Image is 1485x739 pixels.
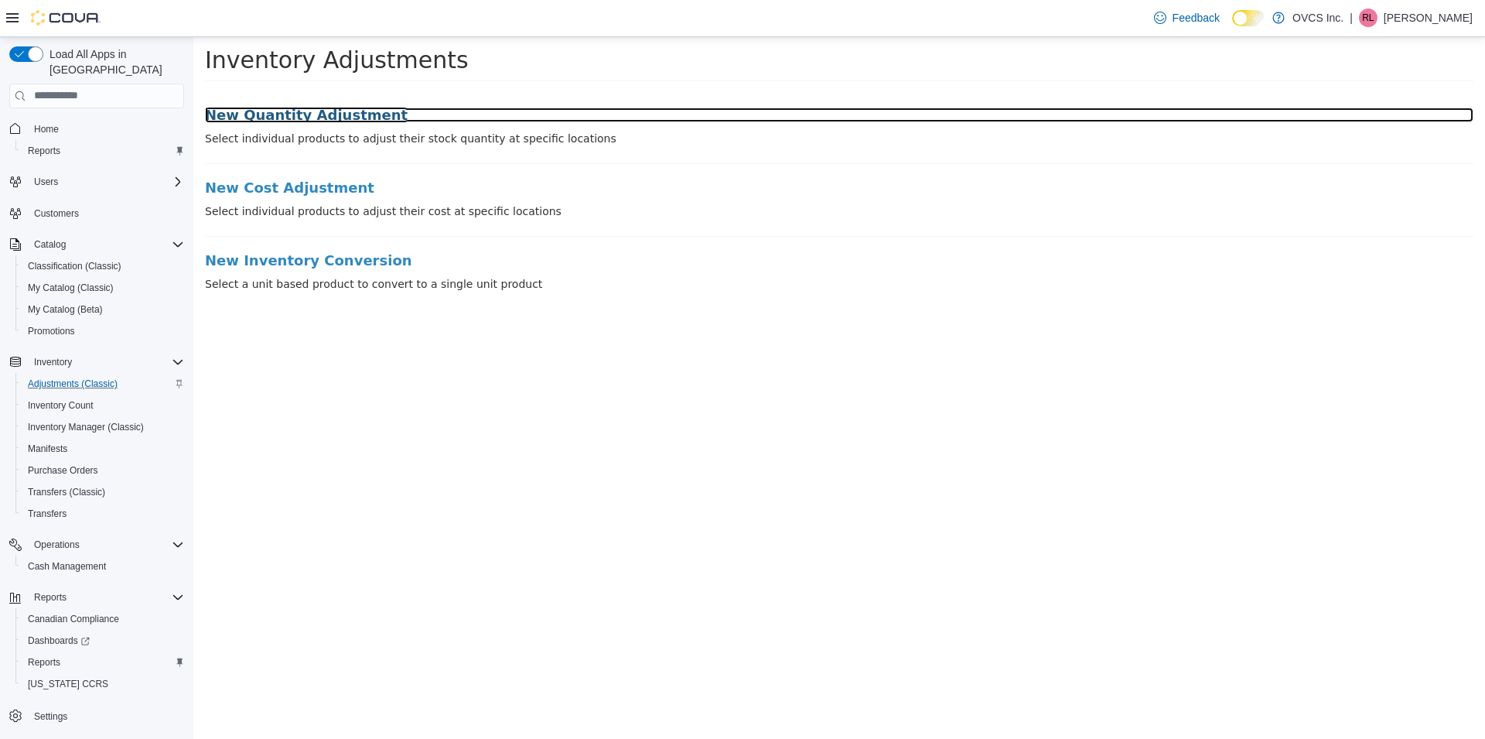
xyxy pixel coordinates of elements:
[28,204,85,223] a: Customers
[12,166,1280,183] p: Select individual products to adjust their cost at specific locations
[3,234,190,255] button: Catalog
[22,257,184,275] span: Classification (Classic)
[28,421,144,433] span: Inventory Manager (Classic)
[1359,9,1377,27] div: Ryan Labelle
[15,608,190,630] button: Canadian Compliance
[28,656,60,669] span: Reports
[28,707,73,726] a: Settings
[3,202,190,224] button: Customers
[1384,9,1473,27] p: [PERSON_NAME]
[22,440,184,458] span: Manifests
[1362,9,1374,27] span: RL
[1148,2,1226,33] a: Feedback
[3,118,190,140] button: Home
[3,171,190,193] button: Users
[22,322,184,340] span: Promotions
[34,176,58,188] span: Users
[15,395,190,416] button: Inventory Count
[1292,9,1343,27] p: OVCS Inc.
[15,299,190,320] button: My Catalog (Beta)
[34,356,72,368] span: Inventory
[22,483,184,501] span: Transfers (Classic)
[15,416,190,438] button: Inventory Manager (Classic)
[28,464,98,477] span: Purchase Orders
[15,556,190,577] button: Cash Management
[3,534,190,556] button: Operations
[28,173,184,191] span: Users
[12,216,1280,231] a: New Inventory Conversion
[28,613,119,625] span: Canadian Compliance
[15,255,190,277] button: Classification (Classic)
[15,630,190,652] a: Dashboards
[28,588,184,607] span: Reports
[15,460,190,481] button: Purchase Orders
[22,505,73,523] a: Transfers
[28,378,118,390] span: Adjustments (Classic)
[22,142,67,160] a: Reports
[15,652,190,673] button: Reports
[28,260,121,272] span: Classification (Classic)
[15,373,190,395] button: Adjustments (Classic)
[34,238,66,251] span: Catalog
[28,535,86,554] button: Operations
[28,535,184,554] span: Operations
[12,9,275,36] span: Inventory Adjustments
[22,440,73,458] a: Manifests
[22,396,184,415] span: Inventory Count
[22,675,114,693] a: [US_STATE] CCRS
[22,653,184,672] span: Reports
[1232,26,1233,27] span: Dark Mode
[22,653,67,672] a: Reports
[22,610,125,628] a: Canadian Compliance
[15,140,190,162] button: Reports
[15,673,190,695] button: [US_STATE] CCRS
[28,399,94,412] span: Inventory Count
[28,145,60,157] span: Reports
[22,279,184,297] span: My Catalog (Classic)
[12,143,1280,159] h3: New Cost Adjustment
[22,631,184,650] span: Dashboards
[22,300,184,319] span: My Catalog (Beta)
[1173,10,1220,26] span: Feedback
[34,539,80,551] span: Operations
[15,277,190,299] button: My Catalog (Classic)
[22,418,150,436] a: Inventory Manager (Classic)
[12,239,1280,255] p: Select a unit based product to convert to a single unit product
[31,10,101,26] img: Cova
[15,503,190,525] button: Transfers
[28,706,184,725] span: Settings
[22,461,104,480] a: Purchase Orders
[22,396,100,415] a: Inventory Count
[22,610,184,628] span: Canadian Compliance
[34,207,79,220] span: Customers
[28,282,114,294] span: My Catalog (Classic)
[22,375,184,393] span: Adjustments (Classic)
[34,123,59,135] span: Home
[28,588,73,607] button: Reports
[3,351,190,373] button: Inventory
[22,631,96,650] a: Dashboards
[22,675,184,693] span: Washington CCRS
[28,173,64,191] button: Users
[28,235,184,254] span: Catalog
[28,235,72,254] button: Catalog
[43,46,184,77] span: Load All Apps in [GEOGRAPHIC_DATA]
[28,508,67,520] span: Transfers
[34,591,67,604] span: Reports
[22,418,184,436] span: Inventory Manager (Classic)
[22,300,109,319] a: My Catalog (Beta)
[15,481,190,503] button: Transfers (Classic)
[22,557,112,576] a: Cash Management
[22,557,184,576] span: Cash Management
[22,375,124,393] a: Adjustments (Classic)
[28,325,75,337] span: Promotions
[22,279,120,297] a: My Catalog (Classic)
[22,257,128,275] a: Classification (Classic)
[28,303,103,316] span: My Catalog (Beta)
[34,710,67,723] span: Settings
[3,587,190,608] button: Reports
[28,353,184,371] span: Inventory
[3,704,190,727] button: Settings
[22,322,81,340] a: Promotions
[12,94,1280,110] p: Select individual products to adjust their stock quantity at specific locations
